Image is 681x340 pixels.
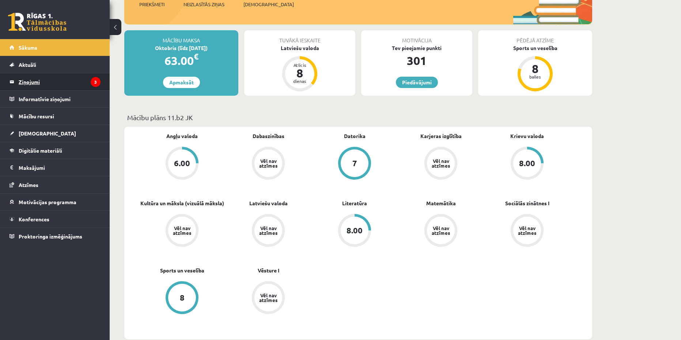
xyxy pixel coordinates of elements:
span: Konferences [19,216,49,222]
div: 8 [289,67,311,79]
span: [DEMOGRAPHIC_DATA] [19,130,76,137]
a: Latviešu valoda Atlicis 8 dienas [244,44,355,92]
a: Motivācijas programma [10,194,101,210]
a: Proktoringa izmēģinājums [10,228,101,245]
div: 63.00 [124,52,238,69]
a: Vēl nav atzīmes [225,147,311,181]
div: 7 [352,159,357,167]
a: 8 [139,281,225,316]
a: Vēl nav atzīmes [139,214,225,248]
div: Tuvākā ieskaite [244,30,355,44]
a: Datorika [344,132,366,140]
a: Kultūra un māksla (vizuālā māksla) [140,199,224,207]
span: Digitālie materiāli [19,147,62,154]
a: Konferences [10,211,101,228]
span: [DEMOGRAPHIC_DATA] [243,1,294,8]
div: 8 [524,63,546,75]
a: [DEMOGRAPHIC_DATA] [10,125,101,142]
a: Informatīvie ziņojumi [10,91,101,107]
a: Ziņojumi3 [10,73,101,90]
div: Vēl nav atzīmes [431,158,451,168]
a: Atzīmes [10,176,101,193]
legend: Informatīvie ziņojumi [19,91,101,107]
span: Mācību resursi [19,113,54,119]
span: Proktoringa izmēģinājums [19,233,82,240]
a: Digitālie materiāli [10,142,101,159]
a: Vēl nav atzīmes [398,147,484,181]
span: Motivācijas programma [19,199,76,205]
div: Oktobris (līdz [DATE]) [124,44,238,52]
a: 6.00 [139,147,225,181]
span: Neizlasītās ziņas [184,1,224,8]
span: Priekšmeti [139,1,164,8]
div: Vēl nav atzīmes [258,293,279,302]
div: Vēl nav atzīmes [258,226,279,235]
a: Latviešu valoda [249,199,288,207]
div: 301 [361,52,472,69]
a: Apmaksāt [163,77,200,88]
a: 7 [311,147,398,181]
a: Vēl nav atzīmes [225,214,311,248]
div: Atlicis [289,63,311,67]
div: 8 [180,294,185,302]
div: 8.00 [347,226,363,234]
div: Mācību maksa [124,30,238,44]
span: Sākums [19,44,37,51]
div: 6.00 [174,159,190,167]
div: Pēdējā atzīme [478,30,592,44]
div: Motivācija [361,30,472,44]
a: Vēsture I [258,267,279,274]
a: Sociālās zinātnes I [505,199,549,207]
div: Vēl nav atzīmes [172,226,192,235]
a: Vēl nav atzīmes [225,281,311,316]
span: Atzīmes [19,182,38,188]
a: Karjeras izglītība [420,132,462,140]
a: Angļu valoda [166,132,198,140]
a: Piedāvājumi [396,77,438,88]
legend: Maksājumi [19,159,101,176]
a: Literatūra [342,199,367,207]
a: Vēl nav atzīmes [398,214,484,248]
div: Vēl nav atzīmes [431,226,451,235]
a: Rīgas 1. Tālmācības vidusskola [8,13,67,31]
div: Vēl nav atzīmes [517,226,537,235]
a: Aktuāli [10,56,101,73]
a: 8.00 [484,147,570,181]
div: Tev pieejamie punkti [361,44,472,52]
legend: Ziņojumi [19,73,101,90]
a: Matemātika [426,199,456,207]
a: Mācību resursi [10,108,101,125]
p: Mācību plāns 11.b2 JK [127,112,589,122]
a: Sports un veselība [160,267,204,274]
span: € [194,51,198,62]
div: Sports un veselība [478,44,592,52]
span: Aktuāli [19,61,36,68]
div: 8.00 [519,159,535,167]
div: balles [524,75,546,79]
a: Sākums [10,39,101,56]
a: Maksājumi [10,159,101,176]
div: dienas [289,79,311,83]
i: 3 [91,77,101,87]
a: Vēl nav atzīmes [484,214,570,248]
div: Vēl nav atzīmes [258,158,279,168]
a: Krievu valoda [510,132,544,140]
div: Latviešu valoda [244,44,355,52]
a: Sports un veselība 8 balles [478,44,592,92]
a: 8.00 [311,214,398,248]
a: Dabaszinības [253,132,284,140]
